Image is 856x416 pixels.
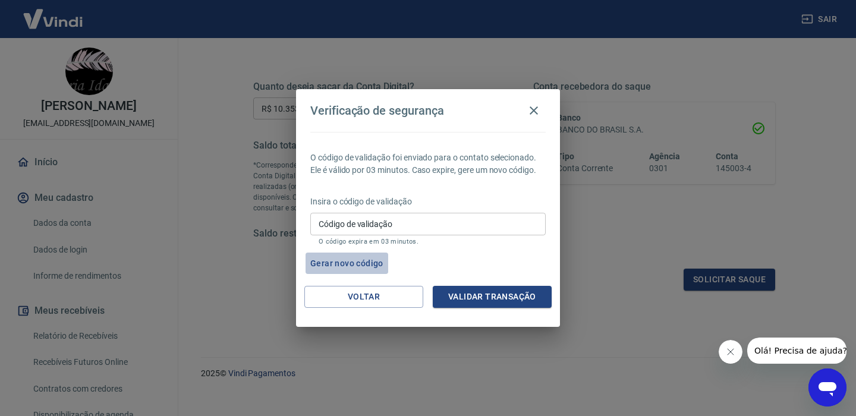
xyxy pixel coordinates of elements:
[310,152,546,177] p: O código de validação foi enviado para o contato selecionado. Ele é válido por 03 minutos. Caso e...
[719,340,742,364] iframe: Fechar mensagem
[319,238,537,245] p: O código expira em 03 minutos.
[808,368,846,406] iframe: Botão para abrir a janela de mensagens
[310,103,444,118] h4: Verificação de segurança
[306,253,388,275] button: Gerar novo código
[310,196,546,208] p: Insira o código de validação
[433,286,552,308] button: Validar transação
[304,286,423,308] button: Voltar
[7,8,100,18] span: Olá! Precisa de ajuda?
[747,338,846,364] iframe: Mensagem da empresa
